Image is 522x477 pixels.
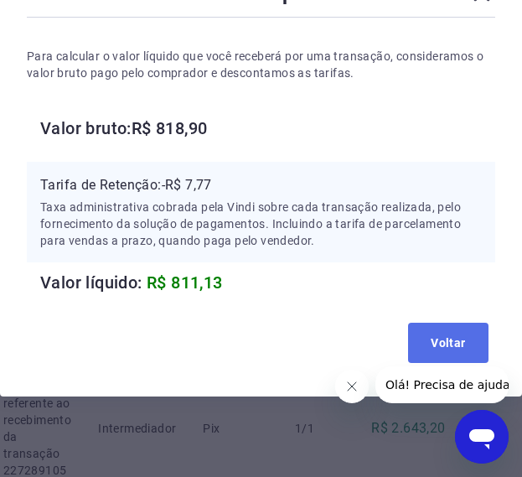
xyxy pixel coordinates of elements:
span: Olá! Precisa de ajuda? [10,12,141,25]
p: Taxa administrativa cobrada pela Vindi sobre cada transação realizada, pelo fornecimento da soluç... [40,199,482,249]
button: Voltar [408,323,488,363]
iframe: Mensagem da empresa [375,366,509,403]
span: R$ 811,13 [147,272,223,293]
p: Tarifa de Retenção: -R$ 7,77 [40,175,482,195]
iframe: Fechar mensagem [335,370,369,403]
iframe: Botão para abrir a janela de mensagens [455,410,509,464]
h6: Valor líquido: [40,269,495,296]
p: Para calcular o valor líquido que você receberá por uma transação, consideramos o valor bruto pag... [27,48,495,81]
h6: Valor bruto: R$ 818,90 [40,115,495,142]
